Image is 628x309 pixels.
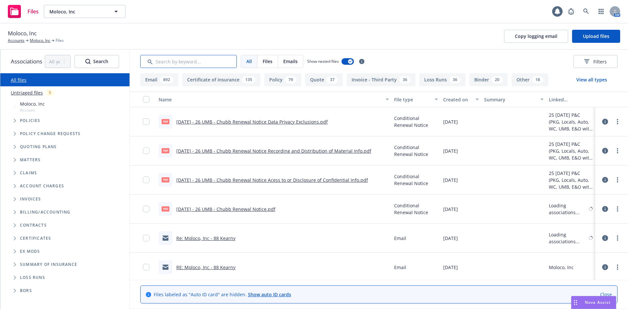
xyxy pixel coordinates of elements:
span: Files [27,9,39,14]
button: Policy [264,73,301,86]
div: Name [159,96,382,103]
span: pdf [162,119,169,124]
span: [DATE] [443,206,458,213]
a: Files [5,2,41,21]
span: pdf [162,177,169,182]
button: Binder [469,73,508,86]
span: [DATE] [443,235,458,242]
button: Filters [573,55,618,68]
div: 135 [242,76,255,83]
span: Moloco, Inc [8,29,37,38]
span: Billing/Accounting [20,210,71,214]
a: more [614,118,621,126]
button: File type [392,92,441,107]
input: Toggle Row Selected [143,206,149,212]
button: Summary [481,92,546,107]
span: pdf [162,206,169,211]
a: All files [11,77,26,83]
a: more [614,205,621,213]
span: Account [20,107,45,113]
button: Moloco, Inc [44,5,126,18]
span: Conditional Renewal Notice [394,202,438,216]
a: more [614,176,621,184]
span: [DATE] [443,177,458,183]
input: Toggle Row Selected [143,264,149,270]
span: Email [394,235,406,242]
button: Copy logging email [504,30,568,43]
input: Toggle Row Selected [143,235,149,241]
button: Other [512,73,548,86]
span: [DATE] [443,147,458,154]
span: [DATE] [443,118,458,125]
span: Conditional Renewal Notice [394,144,438,158]
a: Re: Moloco, Inc - 88 Kearny [176,235,235,241]
input: Toggle Row Selected [143,147,149,154]
button: Upload files [572,30,620,43]
a: RE: Moloco, Inc - 88 Kearny [176,264,235,270]
a: more [614,263,621,271]
span: Conditional Renewal Notice [394,173,438,187]
a: Close [600,291,612,298]
a: Switch app [595,5,608,18]
a: more [614,234,621,242]
button: Certificate of insurance [182,73,260,86]
div: Loading associations... [549,202,587,216]
div: 37 [327,76,338,83]
span: Email [394,264,406,271]
button: Quote [305,73,343,86]
a: Show auto ID cards [248,291,291,298]
button: Loss Runs [419,73,465,86]
div: Created on [443,96,472,103]
span: Conditional Renewal Notice [394,115,438,129]
div: 36 [449,76,461,83]
span: Invoices [20,197,41,201]
a: Accounts [8,38,25,43]
span: All [246,58,252,65]
button: SearchSearch [75,55,119,68]
span: Associations [11,57,42,66]
a: Report a Bug [565,5,578,18]
div: File type [394,96,431,103]
a: [DATE] - 26 UMB - Chubb Renewal Notice.pdf [176,206,275,212]
div: 36 [399,76,410,83]
span: Files labeled as "Auto ID card" are hidden. [154,291,291,298]
div: 25 [DATE] P&C (PKG, Locals, Auto, WC, UMB, E&O with Cyber, BTA) Renewal [549,112,593,132]
button: Name [156,92,392,107]
span: Ex Mods [20,249,40,253]
span: Policies [20,119,41,123]
input: Toggle Row Selected [143,118,149,125]
span: Account charges [20,184,64,188]
svg: Search [85,59,91,64]
span: Files [263,58,272,65]
span: Matters [20,158,41,162]
span: Contracts [20,223,47,227]
div: 18 [532,76,543,83]
span: Filters [593,58,607,65]
span: Claims [20,171,37,175]
button: Invoice - Third Party [347,73,415,86]
div: Summary [484,96,536,103]
div: Loading associations... [549,231,587,245]
a: more [614,147,621,155]
div: 892 [160,76,173,83]
span: Summary of insurance [20,263,77,266]
span: Show nested files [307,59,339,64]
button: Linked associations [546,92,595,107]
div: 5 [45,89,54,96]
button: Nova Assist [571,296,616,309]
div: 25 [DATE] P&C (PKG, Locals, Auto, WC, UMB, E&O with Cyber, BTA) Renewal [549,170,593,190]
div: Search [85,55,108,68]
span: Certificates [20,236,51,240]
input: Search by keyword... [140,55,237,68]
a: Moloco, Inc [30,38,50,43]
div: 79 [285,76,296,83]
a: [DATE] - 26 UMB - Chubb Renewal Notice Recording and Distribution of Material Info.pdf [176,148,371,154]
div: Linked associations [549,96,593,103]
span: pdf [162,148,169,153]
span: Nova Assist [585,300,611,305]
span: Copy logging email [515,33,557,39]
a: Search [580,5,593,18]
div: Moloco, Inc [549,264,574,271]
span: Filters [584,58,607,65]
span: Files [56,38,64,43]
